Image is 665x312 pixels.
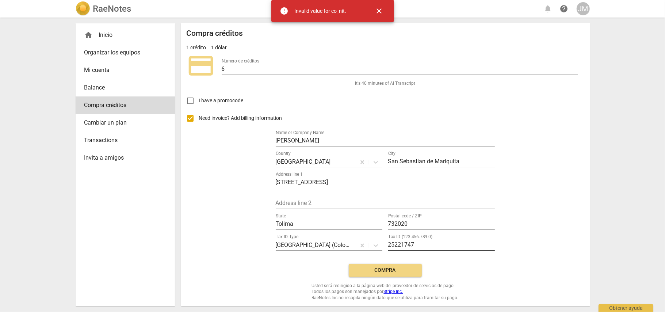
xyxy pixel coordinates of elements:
label: State [276,214,286,218]
a: Invita a amigos [76,149,175,167]
span: Balance [84,83,160,92]
a: Transactions [76,132,175,149]
span: Compra créditos [84,101,160,110]
label: Name or Company Name [276,130,325,135]
span: Organizar los equipos [84,48,160,57]
span: Invita a amigos [84,153,160,162]
span: Cambiar un plan [84,118,160,127]
label: City [388,151,395,156]
button: JM [577,2,590,15]
span: Need invoice? Add billing information [199,114,283,122]
span: Transactions [84,136,160,145]
span: close [375,7,384,15]
span: It's 40 minutes of AI Transcript [355,80,415,87]
span: home [84,31,93,39]
img: Logo [76,1,90,16]
label: Número de créditos [222,59,259,63]
span: help [560,4,569,13]
label: Address line 1 [276,172,303,176]
button: Compra [349,264,422,277]
span: Compra [355,267,416,274]
span: Usted será redirigido a la página web del proveedor de servicios de pago. Todos los pagos son man... [312,283,459,301]
p: Colombia [276,157,331,166]
h2: Compra créditos [187,29,243,38]
input: 123.456.789-0 [388,240,495,251]
a: Balance [76,79,175,96]
label: Country [276,151,291,156]
label: Tax ID (123.456.789-0) [388,235,433,239]
div: Inicio [76,26,175,44]
a: LogoRaeNotes [76,1,131,16]
a: Cambiar un plan [76,114,175,132]
p: 1 crédito = 1 dólar [187,44,227,52]
a: Compra créditos [76,96,175,114]
a: Organizar los equipos [76,44,175,61]
div: Obtener ayuda [599,304,653,312]
span: I have a promocode [199,97,244,104]
h2: RaeNotes [93,4,131,14]
a: Mi cuenta [76,61,175,79]
label: Tax ID Type [276,235,298,239]
button: Cerrar [371,2,388,20]
div: Inicio [84,31,160,39]
span: error [280,7,289,15]
div: Invalid value for co_nit. [295,7,347,15]
a: Obtener ayuda [558,2,571,15]
label: Postal code / ZIP [388,214,422,218]
a: Stripe Inc. [384,289,403,294]
span: credit_card [187,51,216,80]
span: Mi cuenta [84,66,160,75]
p: Colombia (Colombian NIT number) [276,241,353,249]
